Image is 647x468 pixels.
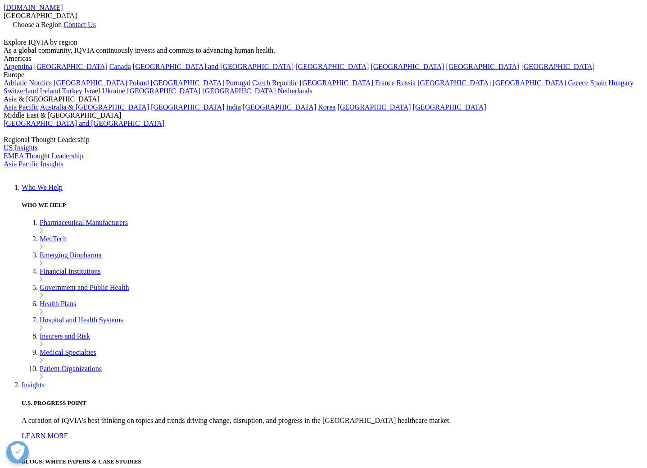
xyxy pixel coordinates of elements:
[63,21,96,28] a: Contact Us
[151,103,224,111] a: [GEOGRAPHIC_DATA]
[4,55,643,63] div: Americas
[40,267,101,275] a: Financial Institutions
[4,4,63,11] a: [DOMAIN_NAME]
[521,63,595,70] a: [GEOGRAPHIC_DATA]
[243,103,316,111] a: [GEOGRAPHIC_DATA]
[109,63,131,70] a: Canada
[102,87,126,95] a: Ukraine
[252,79,298,87] a: Czech Republic
[22,202,643,209] h5: WHO WE HELP
[133,63,294,70] a: [GEOGRAPHIC_DATA] and [GEOGRAPHIC_DATA]
[151,79,224,87] a: [GEOGRAPHIC_DATA]
[22,381,45,389] a: Insights
[4,136,643,144] div: Regional Thought Leadership
[4,38,643,46] div: Explore IQVIA by region
[4,79,27,87] a: Adriatic
[4,63,32,70] a: Argentina
[337,103,411,111] a: [GEOGRAPHIC_DATA]
[127,87,200,95] a: [GEOGRAPHIC_DATA]
[22,417,643,425] p: A curation of IQVIA's best thinking on topics and trends driving change, disruption, and progress...
[568,79,588,87] a: Greece
[6,441,29,463] button: Open Preferences
[40,332,90,340] a: Insurers and Risk
[4,95,643,103] div: Asia & [GEOGRAPHIC_DATA]
[4,87,38,95] a: Switzerland
[40,219,128,226] a: Pharmaceutical Manufacturers
[40,284,129,291] a: Government and Public Health
[4,119,164,127] a: [GEOGRAPHIC_DATA] and [GEOGRAPHIC_DATA]
[34,63,108,70] a: [GEOGRAPHIC_DATA]
[40,87,60,95] a: Ireland
[202,87,276,95] a: [GEOGRAPHIC_DATA]
[371,63,444,70] a: [GEOGRAPHIC_DATA]
[54,79,127,87] a: [GEOGRAPHIC_DATA]
[4,160,63,168] a: Asia Pacific Insights
[40,349,96,356] a: Medical Specialties
[413,103,486,111] a: [GEOGRAPHIC_DATA]
[4,71,643,79] div: Europe
[226,79,250,87] a: Portugal
[4,111,643,119] div: Middle East & [GEOGRAPHIC_DATA]
[13,21,62,28] span: Choose a Region
[40,300,76,307] a: Health Plans
[40,103,149,111] a: Australia & [GEOGRAPHIC_DATA]
[22,432,643,448] a: LEARN MORE
[417,79,491,87] a: [GEOGRAPHIC_DATA]
[590,79,606,87] a: Spain
[277,87,312,95] a: Netherlands
[22,458,643,465] h5: BLOGS, WHITE PAPERS & CASE STUDIES
[608,79,633,87] a: Hungary
[375,79,395,87] a: France
[40,365,102,372] a: Patient Organizations
[295,63,369,70] a: [GEOGRAPHIC_DATA]
[40,235,67,243] a: MedTech
[40,316,123,324] a: Hospital and Health Systems
[22,399,643,407] h5: U.S. PROGRESS POINT
[22,184,63,191] a: Who We Help
[4,12,643,20] div: [GEOGRAPHIC_DATA]
[397,79,416,87] a: Russia
[226,103,241,111] a: India
[4,144,37,151] a: US Insights
[62,87,82,95] a: Turkey
[4,46,643,55] div: As a global community, IQVIA continuously invests and commits to advancing human health.
[4,103,39,111] a: Asia Pacific
[446,63,520,70] a: [GEOGRAPHIC_DATA]
[4,152,83,160] a: EMEA Thought Leadership
[493,79,566,87] a: [GEOGRAPHIC_DATA]
[318,103,335,111] a: Korea
[40,251,102,259] a: Emerging Biopharma
[29,79,52,87] a: Nordics
[84,87,100,95] a: Israel
[129,79,149,87] a: Poland
[300,79,373,87] a: [GEOGRAPHIC_DATA]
